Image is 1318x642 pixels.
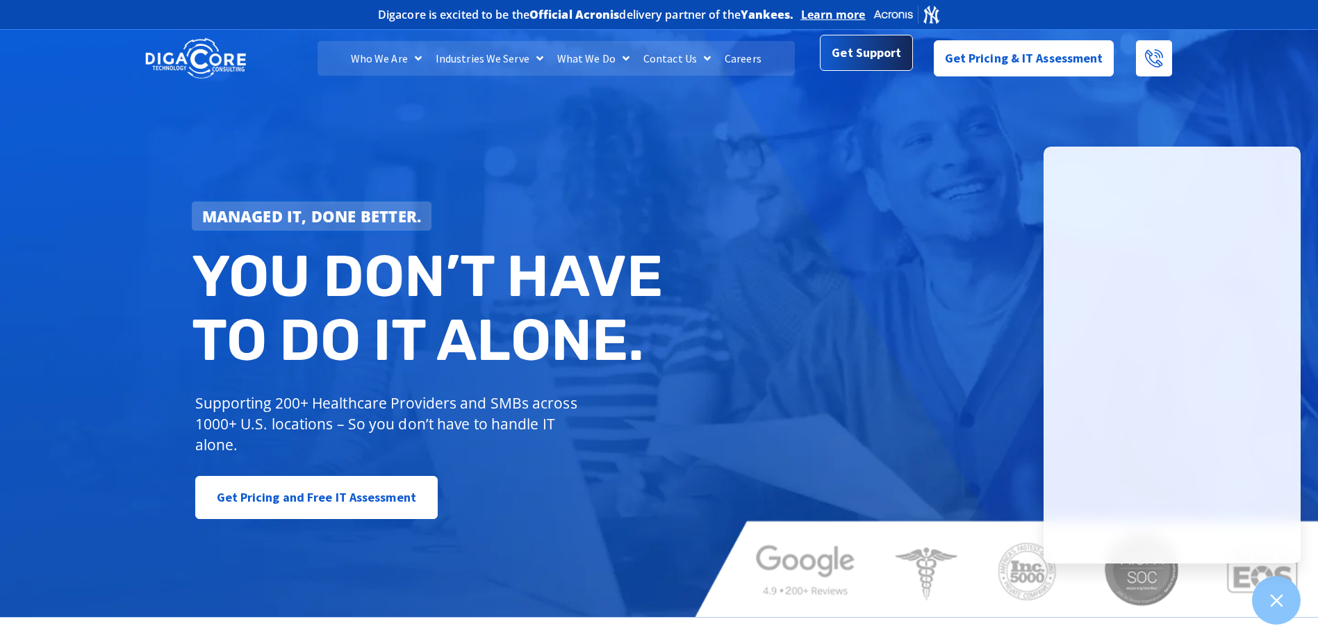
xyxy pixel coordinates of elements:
[718,41,768,76] a: Careers
[801,8,866,22] a: Learn more
[195,476,438,519] a: Get Pricing and Free IT Assessment
[202,206,422,227] strong: Managed IT, done better.
[192,201,432,231] a: Managed IT, done better.
[192,245,670,372] h2: You don’t have to do IT alone.
[429,41,550,76] a: Industries We Serve
[832,39,901,67] span: Get Support
[820,35,912,71] a: Get Support
[550,41,636,76] a: What We Do
[344,41,429,76] a: Who We Are
[1044,147,1301,563] iframe: Chatgenie Messenger
[318,41,794,76] nav: Menu
[529,7,620,22] b: Official Acronis
[873,4,941,24] img: Acronis
[741,7,794,22] b: Yankees.
[636,41,718,76] a: Contact Us
[217,484,416,511] span: Get Pricing and Free IT Assessment
[378,9,794,20] h2: Digacore is excited to be the delivery partner of the
[945,44,1103,72] span: Get Pricing & IT Assessment
[934,40,1114,76] a: Get Pricing & IT Assessment
[195,393,584,455] p: Supporting 200+ Healthcare Providers and SMBs across 1000+ U.S. locations – So you don’t have to ...
[145,37,246,81] img: DigaCore Technology Consulting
